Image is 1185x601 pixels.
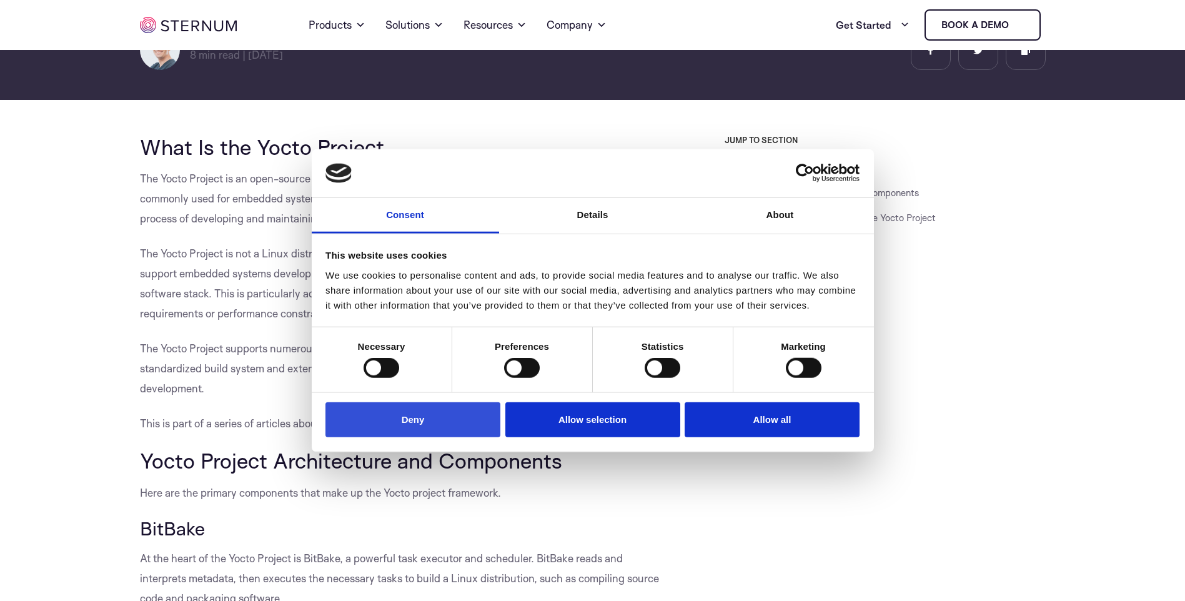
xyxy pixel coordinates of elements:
[140,518,668,539] h3: BitBake
[495,341,549,352] strong: Preferences
[325,268,860,313] div: We use cookies to personalise content and ads, to provide social media features and to analyse ou...
[248,48,283,61] span: [DATE]
[725,135,1046,145] h3: JUMP TO SECTION
[358,341,405,352] strong: Necessary
[140,244,668,324] p: The Yocto Project is not a Linux distribution itself, but a tool to create one. It’s built from t...
[685,402,860,437] button: Allow all
[140,135,668,159] h2: What Is the Yocto Project
[325,163,352,183] img: logo
[140,30,180,70] img: Igal Zeifman
[140,449,668,472] h2: Yocto Project Architecture and Components
[190,48,196,61] span: 8
[385,2,444,47] a: Solutions
[190,48,245,61] span: min read |
[140,17,237,33] img: sternum iot
[140,169,668,229] p: The Yocto Project is an open-source initiative that enables developers to create custom Linux dis...
[464,2,527,47] a: Resources
[309,2,365,47] a: Products
[687,198,874,234] a: About
[312,198,499,234] a: Consent
[505,402,680,437] button: Allow selection
[547,2,607,47] a: Company
[836,12,910,37] a: Get Started
[750,164,860,182] a: Usercentrics Cookiebot - opens in a new window
[140,483,668,503] p: Here are the primary components that make up the Yocto project framework.
[325,248,860,263] div: This website uses cookies
[140,339,668,399] p: The Yocto Project supports numerous hardware architectures, including x86, ARM, MIPS, and PowerPC...
[925,9,1041,41] a: Book a demo
[781,341,826,352] strong: Marketing
[499,198,687,234] a: Details
[325,402,500,437] button: Deny
[642,341,684,352] strong: Statistics
[1014,20,1024,30] img: sternum iot
[140,417,350,430] span: This is part of a series of articles about .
